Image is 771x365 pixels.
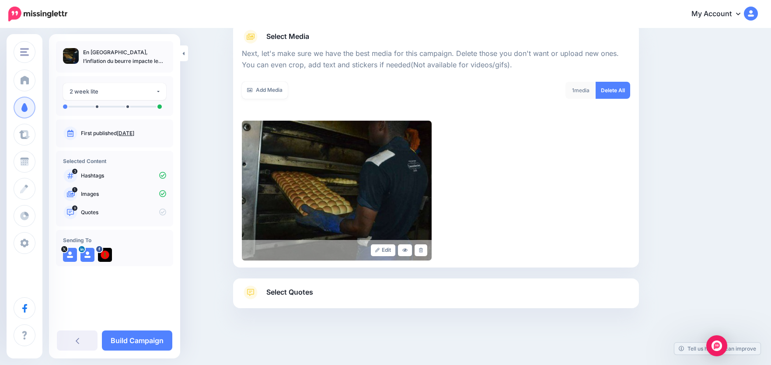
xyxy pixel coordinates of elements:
[371,244,396,256] a: Edit
[266,286,313,298] span: Select Quotes
[63,248,77,262] img: user_default_image.png
[81,129,166,137] p: First published
[72,205,77,211] span: 9
[674,343,761,355] a: Tell us how we can improve
[81,209,166,216] p: Quotes
[242,285,630,308] a: Select Quotes
[83,48,166,66] p: En [GEOGRAPHIC_DATA], l’inflation du beurre impacte le secteur boulanger.
[242,82,288,99] a: Add Media
[63,237,166,243] h4: Sending To
[63,158,166,164] h4: Selected Content
[8,7,67,21] img: Missinglettr
[98,248,112,262] img: 474871652_1172320894900914_7635307436973398141_n-bsa152193.jpg
[565,82,596,99] div: media
[63,48,79,64] img: f5321df9937490e7a82bb7fbeb7394f4_thumb.jpg
[596,82,630,99] a: Delete All
[80,248,94,262] img: user_default_image.png
[20,48,29,56] img: menu.png
[242,30,630,44] a: Select Media
[242,44,630,261] div: Select Media
[81,172,166,180] p: Hashtags
[72,187,77,192] span: 1
[72,169,77,174] span: 3
[266,31,309,42] span: Select Media
[706,335,727,356] div: Open Intercom Messenger
[117,130,134,136] a: [DATE]
[572,87,574,94] span: 1
[70,87,156,97] div: 2 week lite
[63,83,166,100] button: 2 week lite
[81,190,166,198] p: Images
[683,3,758,25] a: My Account
[242,48,630,71] p: Next, let's make sure we have the best media for this campaign. Delete those you don't want or up...
[242,121,432,261] img: f5321df9937490e7a82bb7fbeb7394f4_large.jpg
